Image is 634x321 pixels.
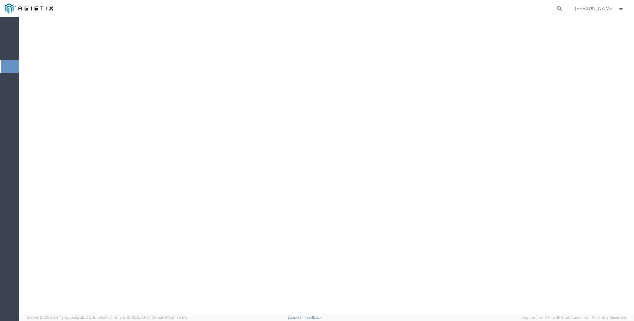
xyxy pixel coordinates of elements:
img: logo [5,3,53,14]
span: Betty Ortiz [575,5,614,12]
span: Client: 2025.20.0-e640dba [115,315,188,319]
span: [DATE] 09:51:07 [84,315,112,319]
span: [DATE] 17:21:12 [162,315,188,319]
a: Support [287,315,304,319]
button: [PERSON_NAME] [575,4,625,13]
span: Server: 2025.20.0-734e5bc92d9 [27,315,112,319]
a: Feedback [304,315,322,319]
span: Copyright © [DATE]-[DATE] Agistix Inc., All Rights Reserved [521,315,626,320]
